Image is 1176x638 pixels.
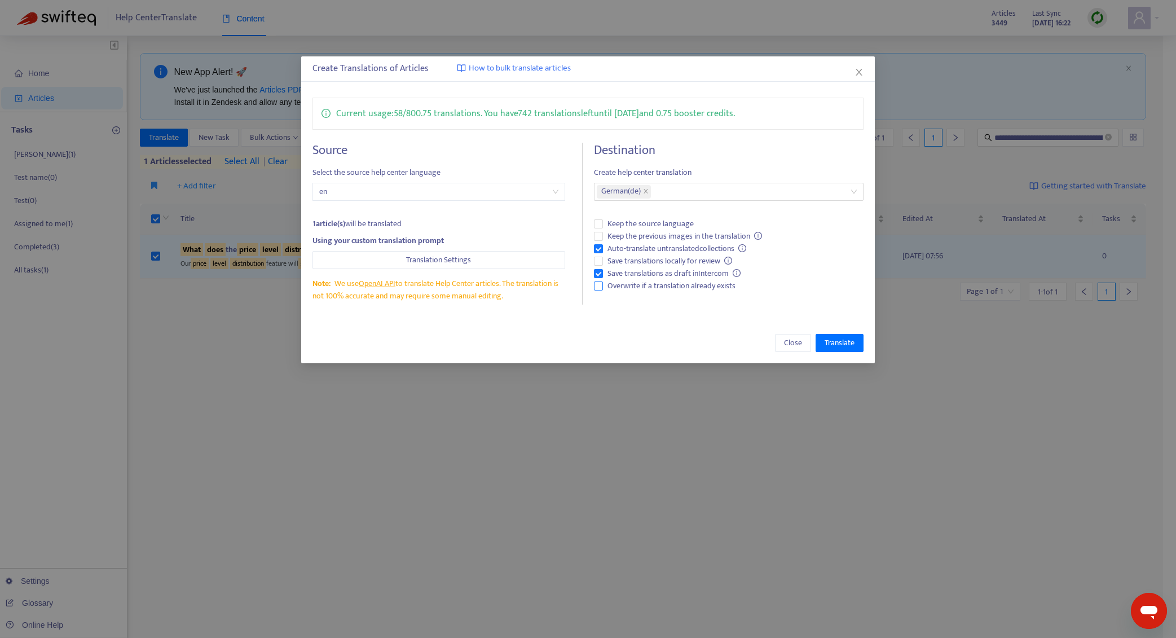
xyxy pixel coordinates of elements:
[312,251,565,269] button: Translation Settings
[406,254,471,266] span: Translation Settings
[359,277,395,290] a: OpenAI API
[594,166,864,179] span: Create help center translation
[775,334,811,352] button: Close
[1131,593,1167,629] iframe: Button to launch messaging window
[312,166,565,179] span: Select the source help center language
[312,235,565,247] div: Using your custom translation prompt
[825,337,855,349] span: Translate
[603,230,767,243] span: Keep the previous images in the translation
[457,62,571,75] a: How to bulk translate articles
[603,280,740,292] span: Overwrite if a translation already exists
[603,255,737,267] span: Save translations locally for review
[312,278,565,302] div: We use to translate Help Center articles. The translation is not 100% accurate and may require so...
[601,185,641,199] span: German ( de )
[643,188,649,195] span: close
[853,66,865,78] button: Close
[738,244,746,252] span: info-circle
[321,107,331,118] span: info-circle
[816,334,864,352] button: Translate
[603,267,746,280] span: Save translations as draft in Intercom
[724,257,732,265] span: info-circle
[603,218,698,230] span: Keep the source language
[319,183,558,200] span: en
[754,232,762,240] span: info-circle
[336,107,735,121] p: Current usage: 58 / 800.75 translations . You have 742 translations left until [DATE] and 0.75 bo...
[603,243,751,255] span: Auto-translate untranslated collections
[469,62,571,75] span: How to bulk translate articles
[312,218,565,230] div: will be translated
[312,143,565,158] h4: Source
[457,64,466,73] img: image-link
[733,269,741,277] span: info-circle
[855,68,864,77] span: close
[594,143,864,158] h4: Destination
[312,217,345,230] strong: 1 article(s)
[784,337,802,349] span: Close
[312,62,864,76] div: Create Translations of Articles
[312,277,331,290] span: Note:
